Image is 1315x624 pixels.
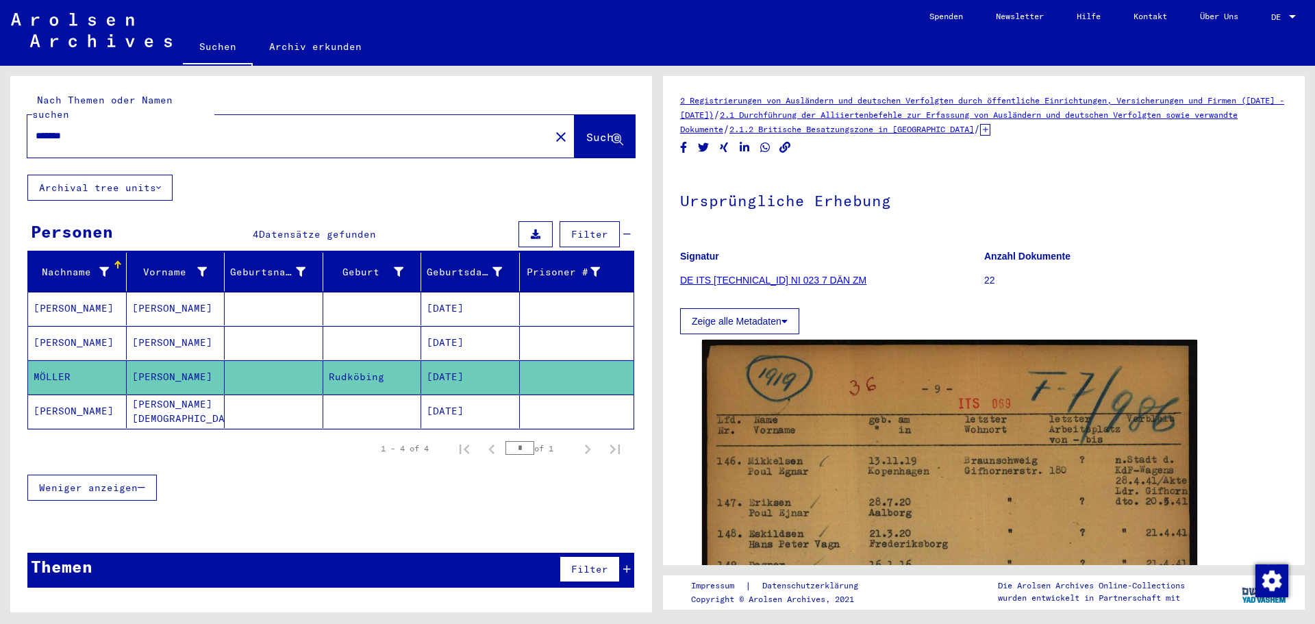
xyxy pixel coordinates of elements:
[714,108,720,121] span: /
[323,360,422,394] mat-cell: Rudköbing
[691,579,875,593] div: |
[547,123,575,150] button: Clear
[680,169,1288,229] h1: Ursprüngliche Erhebung
[974,123,980,135] span: /
[127,326,225,360] mat-cell: [PERSON_NAME]
[225,253,323,291] mat-header-cell: Geburtsname
[691,579,745,593] a: Impressum
[984,273,1288,288] p: 22
[525,265,601,279] div: Prisoner #
[421,326,520,360] mat-cell: [DATE]
[478,435,505,462] button: Previous page
[751,579,875,593] a: Datenschutzerklärung
[697,139,711,156] button: Share on Twitter
[601,435,629,462] button: Last page
[421,253,520,291] mat-header-cell: Geburtsdatum
[560,556,620,582] button: Filter
[691,593,875,606] p: Copyright © Arolsen Archives, 2021
[31,554,92,579] div: Themen
[505,442,574,455] div: of 1
[451,435,478,462] button: First page
[31,219,113,244] div: Personen
[680,95,1284,120] a: 2 Registrierungen von Ausländern und deutschen Verfolgten durch öffentliche Einrichtungen, Versic...
[28,360,127,394] mat-cell: MÖLLER
[132,265,208,279] div: Vorname
[329,261,421,283] div: Geburt‏
[723,123,729,135] span: /
[586,130,621,144] span: Suche
[680,308,799,334] button: Zeige alle Metadaten
[427,265,502,279] div: Geburtsdatum
[571,563,608,575] span: Filter
[560,221,620,247] button: Filter
[183,30,253,66] a: Suchen
[421,395,520,428] mat-cell: [DATE]
[520,253,634,291] mat-header-cell: Prisoner #
[230,261,323,283] div: Geburtsname
[28,395,127,428] mat-cell: [PERSON_NAME]
[28,326,127,360] mat-cell: [PERSON_NAME]
[28,253,127,291] mat-header-cell: Nachname
[421,292,520,325] mat-cell: [DATE]
[575,115,635,158] button: Suche
[778,139,792,156] button: Copy link
[738,139,752,156] button: Share on LinkedIn
[34,261,126,283] div: Nachname
[230,265,305,279] div: Geburtsname
[127,292,225,325] mat-cell: [PERSON_NAME]
[253,228,259,240] span: 4
[39,482,138,494] span: Weniger anzeigen
[1255,564,1288,597] img: Zustimmung ändern
[1271,12,1286,22] span: DE
[680,251,719,262] b: Signatur
[259,228,376,240] span: Datensätze gefunden
[32,94,173,121] mat-label: Nach Themen oder Namen suchen
[998,579,1185,592] p: Die Arolsen Archives Online-Collections
[571,228,608,240] span: Filter
[427,261,519,283] div: Geburtsdatum
[329,265,404,279] div: Geburt‏
[758,139,773,156] button: Share on WhatsApp
[323,253,422,291] mat-header-cell: Geburt‏
[1239,575,1290,609] img: yv_logo.png
[34,265,109,279] div: Nachname
[998,592,1185,604] p: wurden entwickelt in Partnerschaft mit
[525,261,618,283] div: Prisoner #
[127,360,225,394] mat-cell: [PERSON_NAME]
[421,360,520,394] mat-cell: [DATE]
[553,129,569,145] mat-icon: close
[28,292,127,325] mat-cell: [PERSON_NAME]
[11,13,172,47] img: Arolsen_neg.svg
[127,395,225,428] mat-cell: [PERSON_NAME][DEMOGRAPHIC_DATA]
[680,110,1238,134] a: 2.1 Durchführung der Alliiertenbefehle zur Erfassung von Ausländern und deutschen Verfolgten sowi...
[574,435,601,462] button: Next page
[677,139,691,156] button: Share on Facebook
[984,251,1070,262] b: Anzahl Dokumente
[680,275,866,286] a: DE ITS [TECHNICAL_ID] NI 023 7 DÄN ZM
[127,253,225,291] mat-header-cell: Vorname
[729,124,974,134] a: 2.1.2 Britische Besatzungszone in [GEOGRAPHIC_DATA]
[27,175,173,201] button: Archival tree units
[253,30,378,63] a: Archiv erkunden
[132,261,225,283] div: Vorname
[717,139,731,156] button: Share on Xing
[381,442,429,455] div: 1 – 4 of 4
[27,475,157,501] button: Weniger anzeigen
